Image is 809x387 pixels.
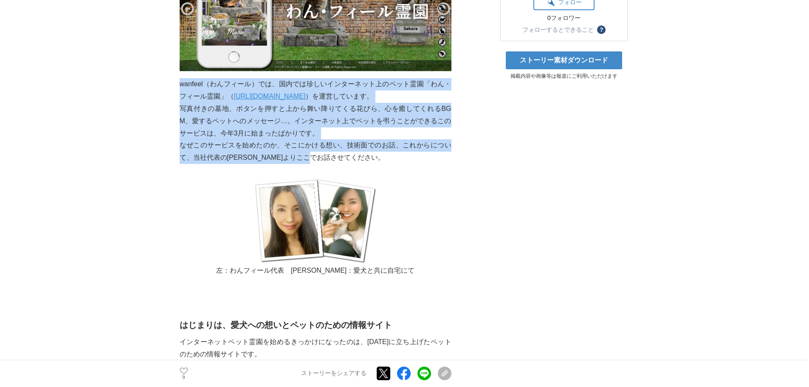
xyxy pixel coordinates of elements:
img: thumbnail_38ff9d80-2e01-11ef-aa76-7bf3d2c50855.png [253,176,378,265]
span: ？ [598,27,604,33]
p: 掲載内容や画像等は報道にご利用いただけます [500,73,628,80]
a: [URL][DOMAIN_NAME] [234,93,306,100]
button: ？ [597,25,606,34]
a: ストーリー素材ダウンロード [506,51,622,69]
p: インターネットペット霊園を始めるきっかけになったのは、[DATE]に立ち上げたペットのための情報サイトです。 [180,336,451,361]
p: 写真付きの墓地、ボタンを押すと上から舞い降りてくる花びら、心を癒してくれるBGM、愛するペットへのメッセージ…。インターネット上でペットを弔うことができるこのサービスは、今年3月に始まったばかりです。 [180,103,451,139]
p: なぜこのサービスを始めたのか、そこにかける想い、技術面でのお話、これからについて、当社代表の[PERSON_NAME]よりここでお話させてください。 [180,139,451,164]
p: 左：わんフィール代表 [PERSON_NAME]：愛犬と共に自宅にて [180,265,451,277]
div: フォローするとできること [522,27,594,33]
p: wanfeel（わんフィール）では、国内では珍しいインターネット上のペット霊園「わん・フィール霊園」（ ）を運営しています。 [180,78,451,103]
strong: はじまりは、愛犬への想いとペットのための情報サイト [180,320,392,330]
p: 9 [180,376,188,380]
div: 0フォロワー [533,14,595,22]
p: ストーリーをシェアする [301,370,366,378]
